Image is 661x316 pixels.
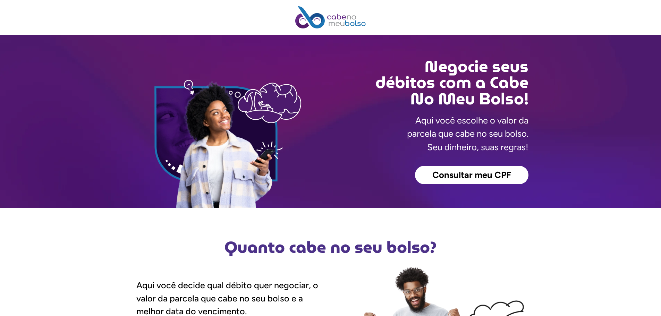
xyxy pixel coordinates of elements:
[133,239,528,255] h2: Quanto cabe no seu bolso?
[331,59,528,107] h2: Negocie seus débitos com a Cabe No Meu Bolso!
[415,166,528,185] a: Consultar meu CPF
[407,114,528,154] p: Aqui você escolhe o valor da parcela que cabe no seu bolso. Seu dinheiro, suas regras!
[432,171,511,180] span: Consultar meu CPF
[295,6,366,28] img: Cabe no Meu Bolso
